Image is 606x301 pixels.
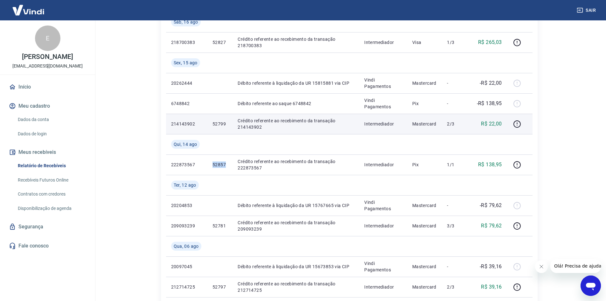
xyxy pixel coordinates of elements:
p: Intermediador [364,39,402,46]
p: Visa [412,39,437,46]
span: Sáb, 16 ago [174,19,198,25]
p: R$ 138,95 [478,161,502,168]
p: Intermediador [364,223,402,229]
p: 218700383 [171,39,202,46]
p: R$ 39,16 [481,283,502,291]
div: E [35,25,60,51]
p: 52827 [212,39,227,46]
p: Vindi Pagamentos [364,199,402,212]
p: Intermediador [364,161,402,168]
p: Crédito referente ao recebimento da transação 218700383 [238,36,354,49]
p: -R$ 39,16 [480,263,502,270]
p: Mastercard [412,223,437,229]
iframe: Fechar mensagem [535,260,548,273]
p: 52857 [212,161,227,168]
p: 214143902 [171,121,202,127]
p: 20204853 [171,202,202,209]
a: Contratos com credores [15,188,87,201]
span: Qui, 14 ago [174,141,197,147]
p: Crédito referente ao recebimento da transação 209093239 [238,219,354,232]
p: Débito referente à liquidação da UR 15815881 via CIP [238,80,354,86]
p: 20097045 [171,263,202,270]
p: 52781 [212,223,227,229]
p: Débito referente à liquidação da UR 15767665 via CIP [238,202,354,209]
button: Sair [575,4,598,16]
p: 52799 [212,121,227,127]
p: 222873567 [171,161,202,168]
p: 209093239 [171,223,202,229]
a: Fale conosco [8,239,87,253]
p: -R$ 22,00 [480,79,502,87]
p: Vindi Pagamentos [364,77,402,90]
p: Intermediador [364,284,402,290]
p: 2/3 [447,284,466,290]
p: 52797 [212,284,227,290]
p: Mastercard [412,80,437,86]
iframe: Botão para abrir a janela de mensagens [581,276,601,296]
p: R$ 22,00 [481,120,502,128]
p: Crédito referente ao recebimento da transação 214143902 [238,118,354,130]
p: Mastercard [412,202,437,209]
p: - [447,80,466,86]
p: - [447,263,466,270]
span: Qua, 06 ago [174,243,199,249]
img: Vindi [8,0,49,20]
p: Pix [412,161,437,168]
p: Débito referente ao saque 6748842 [238,100,354,107]
span: Sex, 15 ago [174,60,198,66]
a: Relatório de Recebíveis [15,159,87,172]
p: 212714725 [171,284,202,290]
p: [EMAIL_ADDRESS][DOMAIN_NAME] [12,63,83,69]
p: 1/1 [447,161,466,168]
p: Intermediador [364,121,402,127]
p: -R$ 79,62 [480,202,502,209]
p: 6748842 [171,100,202,107]
p: - [447,100,466,107]
span: Olá! Precisa de ajuda? [4,4,53,10]
p: Vindi Pagamentos [364,97,402,110]
iframe: Mensagem da empresa [550,259,601,273]
a: Dados de login [15,127,87,140]
button: Meus recebíveis [8,145,87,159]
p: 1/3 [447,39,466,46]
p: Crédito referente ao recebimento da transação 222873567 [238,158,354,171]
p: Pix [412,100,437,107]
p: - [447,202,466,209]
p: Mastercard [412,263,437,270]
a: Dados da conta [15,113,87,126]
p: R$ 265,03 [478,39,502,46]
p: R$ 79,62 [481,222,502,230]
a: Segurança [8,220,87,234]
p: Débito referente à liquidação da UR 15673853 via CIP [238,263,354,270]
p: 3/3 [447,223,466,229]
a: Início [8,80,87,94]
p: Mastercard [412,284,437,290]
a: Recebíveis Futuros Online [15,174,87,187]
p: 2/3 [447,121,466,127]
p: Crédito referente ao recebimento da transação 212714725 [238,281,354,293]
a: Disponibilização de agenda [15,202,87,215]
button: Meu cadastro [8,99,87,113]
p: [PERSON_NAME] [22,54,73,60]
span: Ter, 12 ago [174,182,196,188]
p: Mastercard [412,121,437,127]
p: Vindi Pagamentos [364,260,402,273]
p: 20262444 [171,80,202,86]
p: -R$ 138,95 [477,100,502,107]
